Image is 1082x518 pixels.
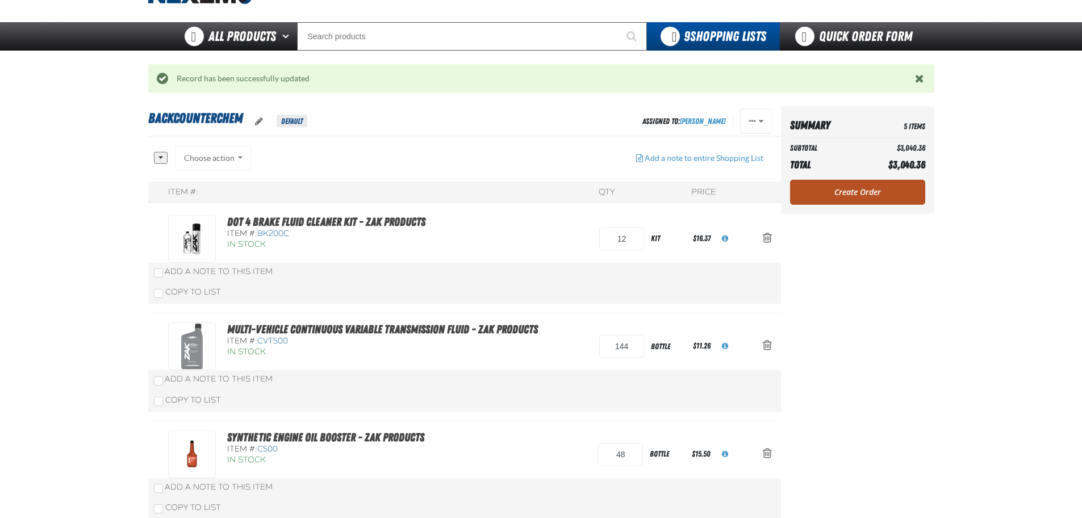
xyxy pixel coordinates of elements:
button: View All Prices for C500 [713,442,737,467]
div: bottle [644,334,691,359]
input: Add a Note to This Item [154,268,163,277]
button: Add a note to entire Shopping List [627,146,772,171]
div: Item #: [227,229,441,239]
input: Add a Note to This Item [154,376,163,386]
input: Product Quantity [599,227,644,250]
div: Item #: [227,444,441,455]
th: Total [790,156,860,174]
th: Subtotal [790,140,860,156]
button: Open All Products pages [278,22,297,51]
div: In Stock [227,455,441,466]
th: Summary [790,115,860,135]
div: Record has been successfully updated [168,73,915,84]
a: Quick Order Form [780,22,934,51]
button: Action Remove Synthetic Engine Oil Booster - ZAK Products from BACKCOUNTERCHEM [754,442,781,467]
label: Copy To List [154,503,221,512]
div: Price [691,187,716,198]
a: DOT 4 Brake Fluid Cleaner Kit - ZAK Products [227,215,425,229]
span: CVT500 [257,336,288,346]
span: Add a Note to This Item [165,482,273,492]
div: Assigned To: [642,114,726,129]
div: In Stock [227,239,441,250]
span: Add a Note to This Item [165,267,273,276]
td: $3,040.36 [860,140,925,156]
span: $15.50 [692,449,711,458]
span: $11.26 [693,341,711,350]
input: Copy To List [154,397,163,406]
input: Product Quantity [599,335,644,358]
button: Close the Notification [912,70,929,87]
input: Search [297,22,647,51]
div: In Stock [227,347,538,358]
button: Start Searching [619,22,647,51]
span: C500 [257,444,278,454]
strong: 9 [684,28,690,44]
div: Item #: [227,336,538,347]
span: Default [277,115,307,127]
span: $3,040.36 [888,159,925,171]
button: Action Remove Multi-Vehicle Continuous Variable Transmission Fluid - ZAK Products from BACKCOUNTE... [754,334,781,359]
label: Copy To List [154,287,221,297]
span: Add a Note to This Item [165,374,273,384]
div: kit [644,226,691,251]
span: Shopping Lists [684,28,766,44]
div: QTY [599,187,615,198]
span: All Products [208,26,276,47]
button: View All Prices for BK200C [713,226,737,251]
div: Item #: [168,187,198,198]
span: BACKCOUNTERCHEM [148,110,243,126]
a: Multi-Vehicle Continuous Variable Transmission Fluid - ZAK Products [227,322,538,336]
input: Copy To List [154,289,163,298]
a: [PERSON_NAME] [680,117,726,126]
button: View All Prices for CVT500 [713,334,737,359]
span: $16.37 [693,234,711,243]
input: Product Quantity [598,443,643,466]
input: Copy To List [154,504,163,513]
button: You have 9 Shopping Lists. Open to view details [647,22,780,51]
a: Create Order [790,180,925,205]
button: Actions of BACKCOUNTERCHEM [740,109,772,134]
label: Copy To List [154,395,221,405]
button: Action Remove DOT 4 Brake Fluid Cleaner Kit - ZAK Products from BACKCOUNTERCHEM [754,226,781,251]
input: Add a Note to This Item [154,484,163,493]
td: 5 Items [860,115,925,135]
div: bottle [643,441,690,467]
button: oro.shoppinglist.label.edit.tooltip [246,109,272,134]
a: Synthetic Engine Oil Booster - ZAK Products [227,430,424,444]
span: BK200C [257,229,289,238]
